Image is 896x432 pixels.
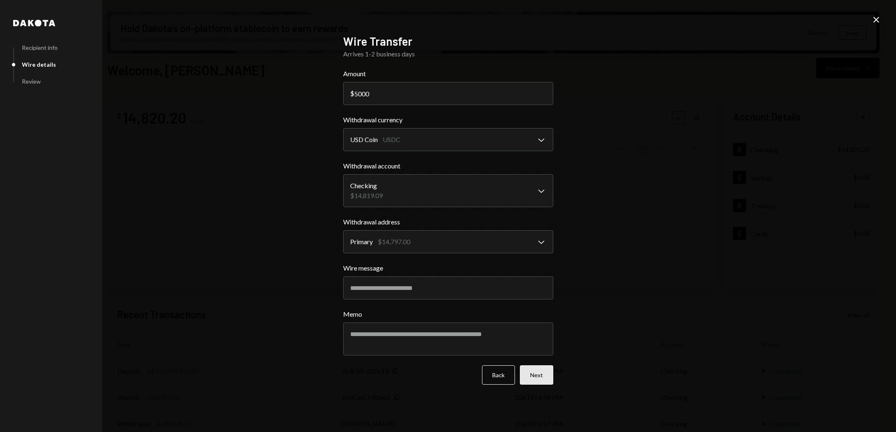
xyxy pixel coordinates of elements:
button: Next [520,365,553,385]
div: Review [22,78,41,85]
label: Memo [343,309,553,319]
button: Back [482,365,515,385]
button: Withdrawal account [343,174,553,207]
div: USDC [383,135,400,145]
div: Arrives 1-2 business days [343,49,553,59]
input: 0.00 [343,82,553,105]
label: Wire message [343,263,553,273]
div: $14,797.00 [378,237,410,247]
label: Amount [343,69,553,79]
button: Withdrawal currency [343,128,553,151]
div: Recipient info [22,44,58,51]
label: Withdrawal address [343,217,553,227]
label: Withdrawal currency [343,115,553,125]
button: Withdrawal address [343,230,553,253]
label: Withdrawal account [343,161,553,171]
div: Wire details [22,61,56,68]
h2: Wire Transfer [343,33,553,49]
div: $ [350,89,354,97]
